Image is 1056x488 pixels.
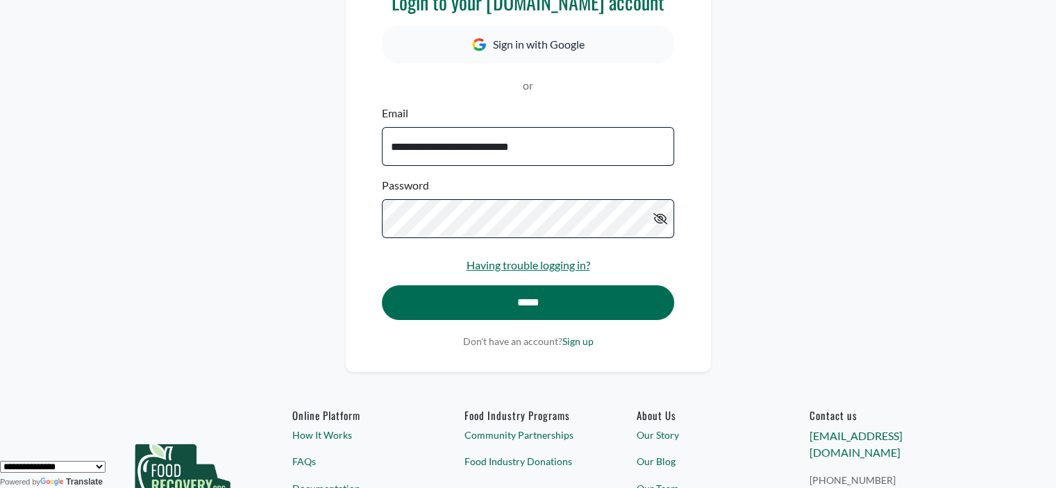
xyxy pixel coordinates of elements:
img: Google Translate [40,478,66,487]
label: Password [382,177,429,194]
a: Community Partnerships [464,428,592,442]
a: Our Story [637,428,764,442]
h6: Contact us [809,409,936,421]
a: Sign up [562,335,594,347]
h6: Food Industry Programs [464,409,592,421]
a: About Us [637,409,764,421]
h6: Online Platform [292,409,419,421]
a: Food Industry Donations [464,454,592,469]
a: FAQs [292,454,419,469]
label: Email [382,105,408,121]
img: Google Icon [472,38,486,51]
a: [EMAIL_ADDRESS][DOMAIN_NAME] [809,429,902,459]
p: or [382,77,673,94]
p: Don't have an account? [382,334,673,348]
a: Translate [40,477,103,487]
button: Sign in with Google [382,26,673,63]
a: Our Blog [637,454,764,469]
a: Having trouble logging in? [467,258,590,271]
a: How It Works [292,428,419,442]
